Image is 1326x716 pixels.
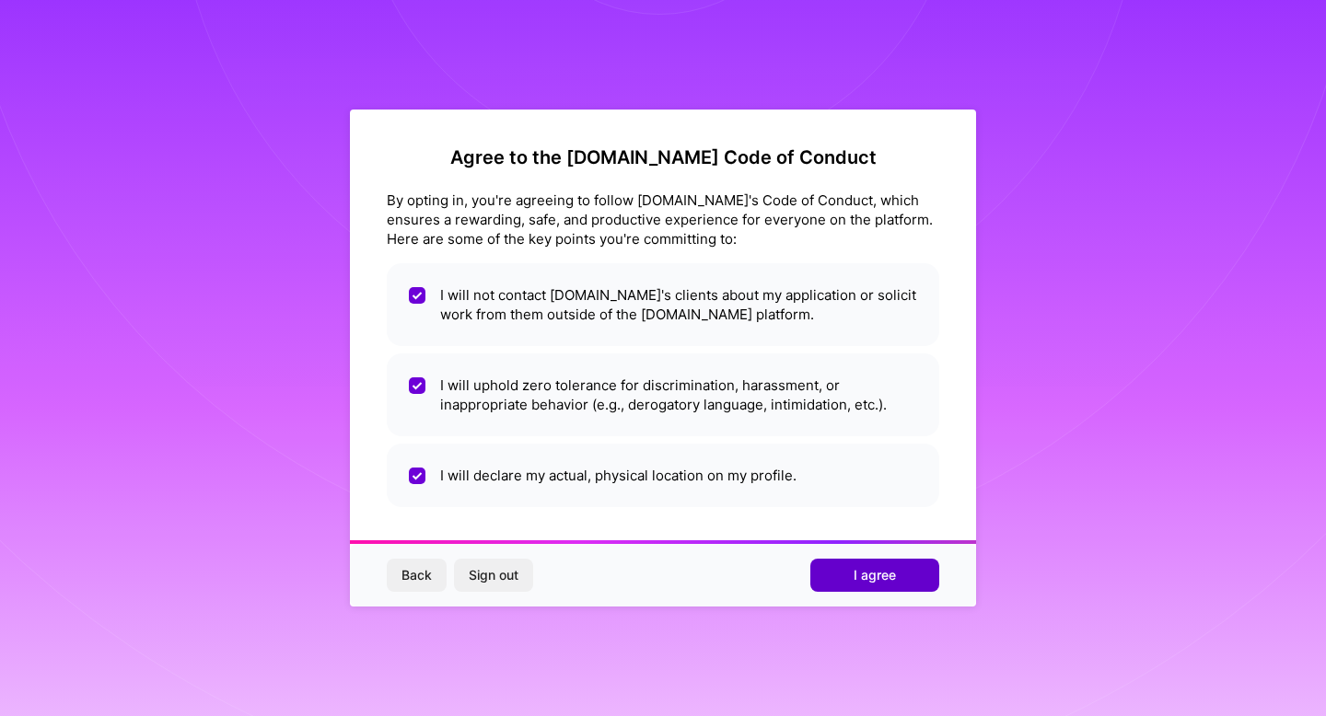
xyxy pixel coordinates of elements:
span: I agree [854,566,896,584]
span: Sign out [469,566,518,584]
h2: Agree to the [DOMAIN_NAME] Code of Conduct [387,146,939,168]
span: Back [401,566,432,584]
button: Back [387,559,447,592]
li: I will uphold zero tolerance for discrimination, harassment, or inappropriate behavior (e.g., der... [387,353,939,436]
li: I will not contact [DOMAIN_NAME]'s clients about my application or solicit work from them outside... [387,263,939,346]
li: I will declare my actual, physical location on my profile. [387,444,939,507]
button: Sign out [454,559,533,592]
button: I agree [810,559,939,592]
div: By opting in, you're agreeing to follow [DOMAIN_NAME]'s Code of Conduct, which ensures a rewardin... [387,191,939,248]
